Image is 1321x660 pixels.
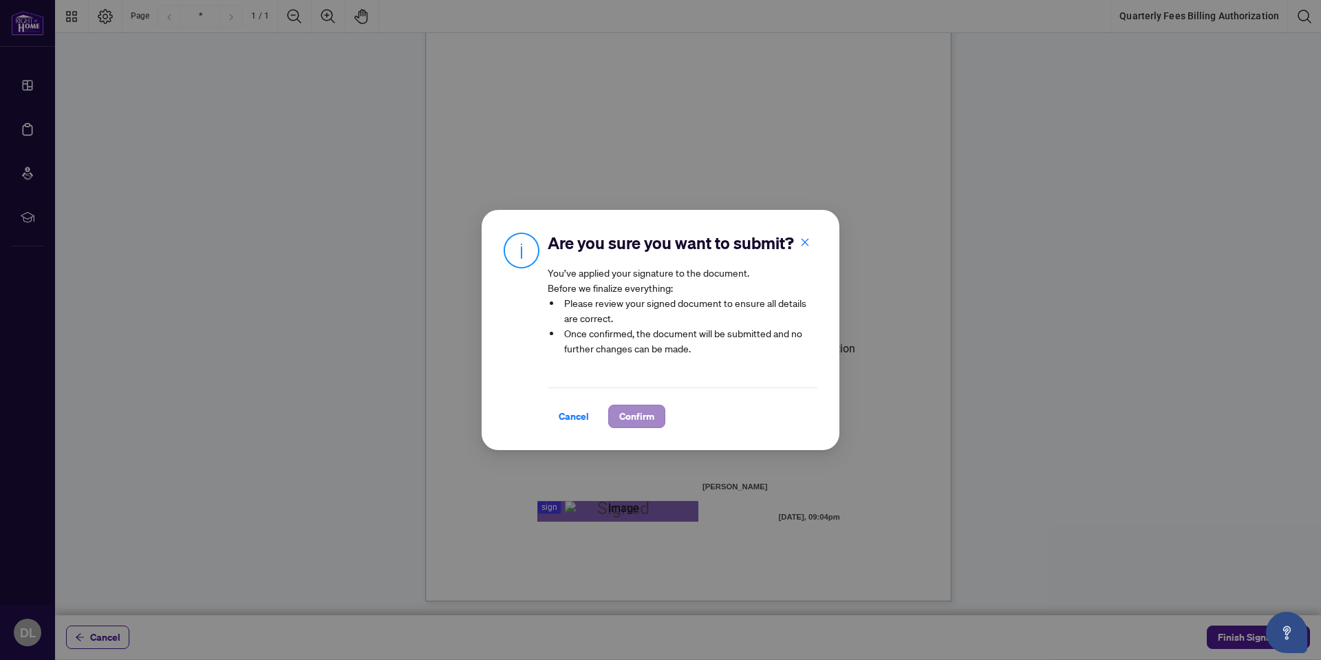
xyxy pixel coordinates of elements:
h2: Are you sure you want to submit? [548,232,817,254]
button: Cancel [548,405,600,428]
button: Confirm [608,405,665,428]
span: close [800,237,810,247]
img: Info Icon [504,232,539,268]
li: Once confirmed, the document will be submitted and no further changes can be made. [561,326,817,356]
li: Please review your signed document to ensure all details are correct. [561,295,817,326]
article: You’ve applied your signature to the document. Before we finalize everything: [548,265,817,365]
span: Cancel [559,405,589,427]
span: Confirm [619,405,654,427]
button: Open asap [1266,612,1307,653]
